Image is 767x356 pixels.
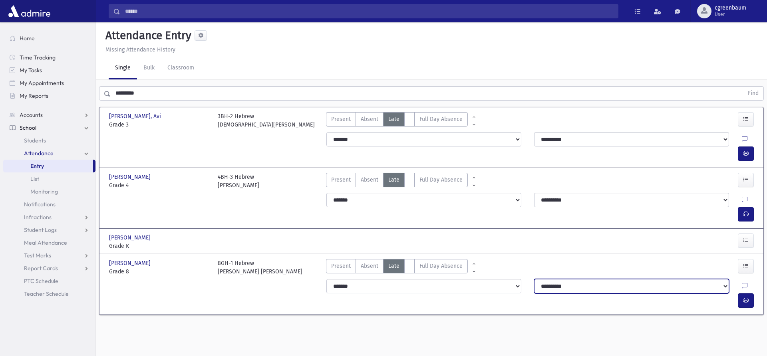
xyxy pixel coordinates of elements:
input: Search [120,4,618,18]
a: My Appointments [3,77,95,89]
span: cgreenbaum [715,5,746,11]
a: Entry [3,160,93,172]
a: Missing Attendance History [102,46,175,53]
a: My Reports [3,89,95,102]
span: Teacher Schedule [24,290,69,297]
span: Students [24,137,46,144]
a: Report Cards [3,262,95,275]
a: Accounts [3,109,95,121]
span: User [715,11,746,18]
span: Attendance [24,150,54,157]
span: Entry [30,162,44,170]
span: Accounts [20,111,43,119]
a: Students [3,134,95,147]
span: [PERSON_NAME] [109,173,152,181]
a: List [3,172,95,185]
div: 4BH-3 Hebrew [PERSON_NAME] [218,173,259,190]
span: Full Day Absence [419,115,463,123]
a: Attendance [3,147,95,160]
span: Home [20,35,35,42]
img: AdmirePro [6,3,52,19]
a: Meal Attendance [3,236,95,249]
span: Test Marks [24,252,51,259]
span: Notifications [24,201,56,208]
div: AttTypes [326,112,468,129]
span: List [30,175,39,182]
a: Home [3,32,95,45]
a: Monitoring [3,185,95,198]
span: [PERSON_NAME] [109,259,152,267]
a: Teacher Schedule [3,287,95,300]
a: Time Tracking [3,51,95,64]
span: Late [388,262,399,270]
u: Missing Attendance History [105,46,175,53]
span: [PERSON_NAME] [109,233,152,242]
div: 3BH-2 Hebrew [DEMOGRAPHIC_DATA][PERSON_NAME] [218,112,315,129]
span: Late [388,176,399,184]
span: Full Day Absence [419,262,463,270]
a: School [3,121,95,134]
span: Grade 4 [109,181,210,190]
span: Meal Attendance [24,239,67,246]
span: Absent [361,115,378,123]
a: My Tasks [3,64,95,77]
span: My Appointments [20,79,64,87]
span: PTC Schedule [24,277,58,285]
a: Single [109,57,137,79]
a: Classroom [161,57,201,79]
a: Infractions [3,211,95,223]
div: AttTypes [326,259,468,276]
span: Student Logs [24,226,57,233]
button: Find [743,87,763,100]
span: Grade 8 [109,267,210,276]
span: School [20,124,36,131]
a: Student Logs [3,223,95,236]
span: Infractions [24,214,52,221]
div: 8GH-1 Hebrew [PERSON_NAME] [PERSON_NAME] [218,259,302,276]
span: [PERSON_NAME], Avi [109,112,163,121]
a: PTC Schedule [3,275,95,287]
span: Late [388,115,399,123]
span: My Tasks [20,67,42,74]
span: Present [331,262,351,270]
span: Grade 3 [109,121,210,129]
span: Present [331,176,351,184]
span: Absent [361,176,378,184]
span: My Reports [20,92,48,99]
span: Monitoring [30,188,58,195]
span: Report Cards [24,265,58,272]
span: Time Tracking [20,54,56,61]
a: Test Marks [3,249,95,262]
a: Notifications [3,198,95,211]
a: Bulk [137,57,161,79]
span: Absent [361,262,378,270]
div: AttTypes [326,173,468,190]
span: Full Day Absence [419,176,463,184]
span: Grade K [109,242,210,250]
h5: Attendance Entry [102,29,191,42]
span: Present [331,115,351,123]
